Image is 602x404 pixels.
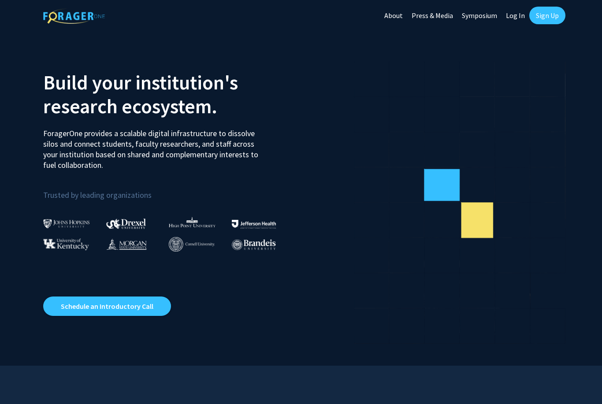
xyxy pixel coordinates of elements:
[232,239,276,250] img: Brandeis University
[529,7,565,24] a: Sign Up
[43,238,89,250] img: University of Kentucky
[43,219,90,228] img: Johns Hopkins University
[232,220,276,228] img: Thomas Jefferson University
[43,178,294,202] p: Trusted by leading organizations
[169,217,216,227] img: High Point University
[43,8,105,24] img: ForagerOne Logo
[43,70,294,118] h2: Build your institution's research ecosystem.
[169,237,215,252] img: Cornell University
[565,364,595,397] iframe: Chat
[106,219,146,229] img: Drexel University
[106,238,147,250] img: Morgan State University
[43,297,171,316] a: Opens in a new tab
[43,122,264,170] p: ForagerOne provides a scalable digital infrastructure to dissolve silos and connect students, fac...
